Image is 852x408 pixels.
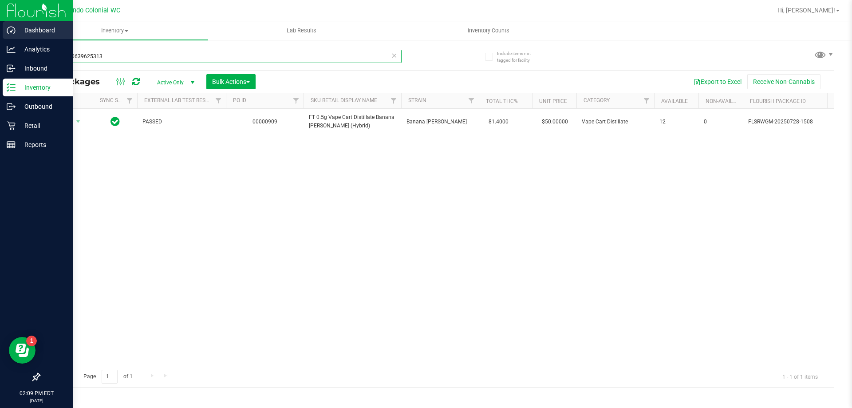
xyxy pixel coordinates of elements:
[387,93,401,108] a: Filter
[212,78,250,85] span: Bulk Actions
[102,370,118,384] input: 1
[211,93,226,108] a: Filter
[582,118,649,126] span: Vape Cart Distillate
[275,27,328,35] span: Lab Results
[486,98,518,104] a: Total THC%
[16,63,69,74] p: Inbound
[537,115,572,128] span: $50.00000
[775,370,825,383] span: 1 - 1 of 1 items
[289,93,304,108] a: Filter
[456,27,521,35] span: Inventory Counts
[704,118,738,126] span: 0
[16,101,69,112] p: Outbound
[233,97,246,103] a: PO ID
[206,74,256,89] button: Bulk Actions
[100,97,134,103] a: Sync Status
[4,389,69,397] p: 02:09 PM EDT
[252,119,277,125] a: 00000909
[406,118,473,126] span: Banana [PERSON_NAME]
[484,115,513,128] span: 81.4000
[46,77,109,87] span: All Packages
[750,98,806,104] a: Flourish Package ID
[7,26,16,35] inline-svg: Dashboard
[584,97,610,103] a: Category
[706,98,745,104] a: Non-Available
[110,115,120,128] span: In Sync
[9,337,35,364] iframe: Resource center
[76,370,140,384] span: Page of 1
[7,45,16,54] inline-svg: Analytics
[539,98,567,104] a: Unit Price
[7,102,16,111] inline-svg: Outbound
[395,21,582,40] a: Inventory Counts
[408,97,426,103] a: Strain
[748,118,835,126] span: FLSRWGM-20250728-1508
[7,121,16,130] inline-svg: Retail
[747,74,820,89] button: Receive Non-Cannabis
[39,50,402,63] input: Search Package ID, Item Name, SKU, Lot or Part Number...
[21,27,208,35] span: Inventory
[777,7,835,14] span: Hi, [PERSON_NAME]!
[311,97,377,103] a: SKU Retail Display Name
[639,93,654,108] a: Filter
[661,98,688,104] a: Available
[122,93,137,108] a: Filter
[16,139,69,150] p: Reports
[16,44,69,55] p: Analytics
[688,74,747,89] button: Export to Excel
[464,93,479,108] a: Filter
[16,120,69,131] p: Retail
[7,83,16,92] inline-svg: Inventory
[61,7,120,14] span: Orlando Colonial WC
[16,82,69,93] p: Inventory
[144,97,214,103] a: External Lab Test Result
[142,118,221,126] span: PASSED
[391,50,397,61] span: Clear
[21,21,208,40] a: Inventory
[659,118,693,126] span: 12
[7,140,16,149] inline-svg: Reports
[497,50,541,63] span: Include items not tagged for facility
[208,21,395,40] a: Lab Results
[4,397,69,404] p: [DATE]
[7,64,16,73] inline-svg: Inbound
[309,113,396,130] span: FT 0.5g Vape Cart Distillate Banana [PERSON_NAME] (Hybrid)
[26,336,37,346] iframe: Resource center unread badge
[73,115,84,128] span: select
[16,25,69,36] p: Dashboard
